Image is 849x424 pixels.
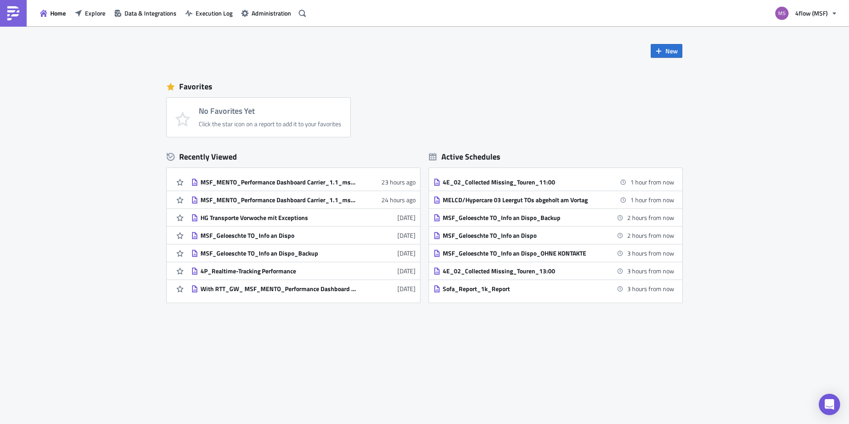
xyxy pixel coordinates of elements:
[191,173,416,191] a: MSF_MENTO_Performance Dashboard Carrier_1.1_msf_planning_mit TDL Abrechnung - All Carriers (Witho...
[627,248,674,258] time: 2025-09-26 12:15
[381,195,416,204] time: 2025-09-25T07:45:43Z
[627,266,674,276] time: 2025-09-26 13:00
[774,6,789,21] img: Avatar
[191,191,416,208] a: MSF_MENTO_Performance Dashboard Carrier_1.1_msf_planning_mit TDL Abrechnung - All Carriers with R...
[191,209,416,226] a: HG Transporte Vorwoche mit Exceptions[DATE]
[36,6,70,20] button: Home
[85,8,105,18] span: Explore
[70,6,110,20] button: Explore
[200,249,356,257] div: MSF_Geloeschte TO_Info an Dispo_Backup
[6,6,20,20] img: PushMetrics
[381,177,416,187] time: 2025-09-25T08:22:26Z
[433,227,674,244] a: MSF_Geloeschte TO_Info an Dispo2 hours from now
[819,394,840,415] div: Open Intercom Messenger
[252,8,291,18] span: Administration
[443,232,598,240] div: MSF_Geloeschte TO_Info an Dispo
[429,152,501,162] div: Active Schedules
[196,8,232,18] span: Execution Log
[433,280,674,297] a: Sofa_Report_1k_Report3 hours from now
[200,178,356,186] div: MSF_MENTO_Performance Dashboard Carrier_1.1_msf_planning_mit TDL Abrechnung - All Carriers (Witho...
[443,196,598,204] div: MELCD/Hypercare 03 Leergut TOs abgeholt am Vortag
[199,107,341,116] h4: No Favorites Yet
[433,244,674,262] a: MSF_Geloeschte TO_Info an Dispo_OHNE KONTAKTE3 hours from now
[665,46,678,56] span: New
[191,227,416,244] a: MSF_Geloeschte TO_Info an Dispo[DATE]
[191,244,416,262] a: MSF_Geloeschte TO_Info an Dispo_Backup[DATE]
[199,120,341,128] div: Click the star icon on a report to add it to your favorites
[167,150,420,164] div: Recently Viewed
[433,191,674,208] a: MELCD/Hypercare 03 Leergut TOs abgeholt am Vortag1 hour from now
[397,213,416,222] time: 2025-09-24T14:52:29Z
[200,214,356,222] div: HG Transporte Vorwoche mit Exceptions
[50,8,66,18] span: Home
[443,249,598,257] div: MSF_Geloeschte TO_Info an Dispo_OHNE KONTAKTE
[397,248,416,258] time: 2025-09-22T09:34:47Z
[630,177,674,187] time: 2025-09-26 11:00
[795,8,828,18] span: 4flow (MSF)
[397,284,416,293] time: 2025-09-18T08:29:18Z
[627,284,674,293] time: 2025-09-26 13:00
[200,232,356,240] div: MSF_Geloeschte TO_Info an Dispo
[200,267,356,275] div: 4P_Realtime-Tracking Performance
[433,173,674,191] a: 4E_02_Collected Missing_Touren_11:001 hour from now
[397,266,416,276] time: 2025-09-18T11:33:22Z
[443,267,598,275] div: 4E_02_Collected Missing_Touren_13:00
[110,6,181,20] button: Data & Integrations
[191,280,416,297] a: With RTT_GW_ MSF_MENTO_Performance Dashboard Carrier_1.1[DATE]
[627,231,674,240] time: 2025-09-26 11:45
[443,178,598,186] div: 4E_02_Collected Missing_Touren_11:00
[200,285,356,293] div: With RTT_GW_ MSF_MENTO_Performance Dashboard Carrier_1.1
[443,214,598,222] div: MSF_Geloeschte TO_Info an Dispo_Backup
[200,196,356,204] div: MSF_MENTO_Performance Dashboard Carrier_1.1_msf_planning_mit TDL Abrechnung - All Carriers with RTT
[651,44,682,58] button: New
[124,8,176,18] span: Data & Integrations
[237,6,296,20] button: Administration
[397,231,416,240] time: 2025-09-22T09:35:04Z
[191,262,416,280] a: 4P_Realtime-Tracking Performance[DATE]
[630,195,674,204] time: 2025-09-26 11:00
[770,4,842,23] button: 4flow (MSF)
[443,285,598,293] div: Sofa_Report_1k_Report
[167,80,682,93] div: Favorites
[181,6,237,20] button: Execution Log
[433,262,674,280] a: 4E_02_Collected Missing_Touren_13:003 hours from now
[433,209,674,226] a: MSF_Geloeschte TO_Info an Dispo_Backup2 hours from now
[627,213,674,222] time: 2025-09-26 11:15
